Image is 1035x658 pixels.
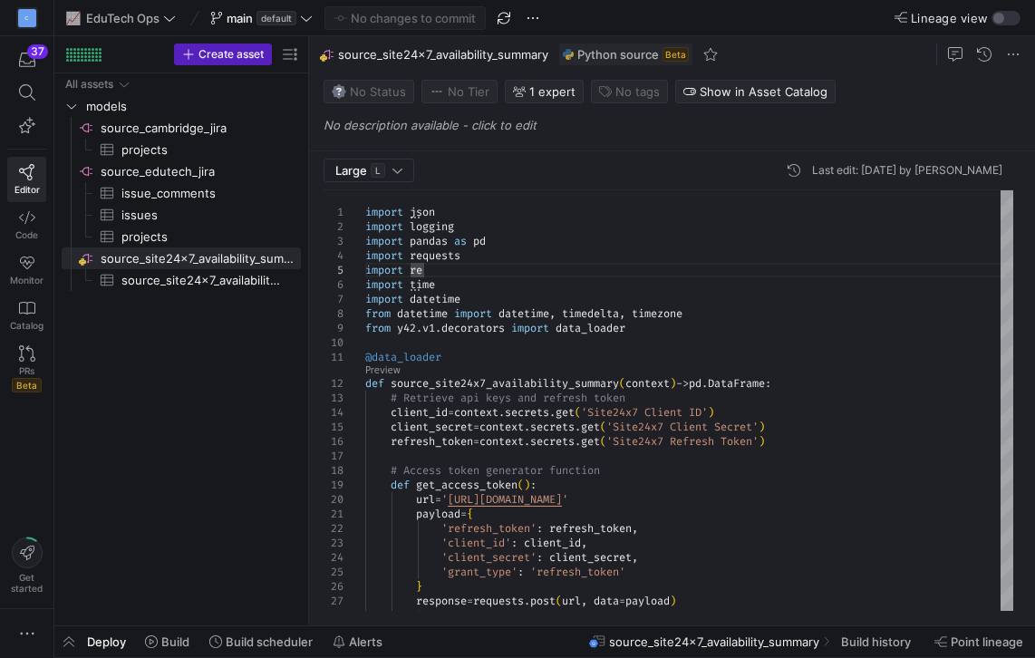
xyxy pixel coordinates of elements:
span: client_secret [549,550,632,565]
span: status_code [492,608,562,623]
div: 37 [27,44,48,59]
span: post [530,594,556,608]
span: Beta [12,378,42,392]
div: 13 [324,391,343,405]
span: # Retrieve api keys and refresh token [391,391,625,405]
span: , [549,306,556,321]
span: DataFrame [708,376,765,391]
span: ) [670,376,676,391]
span: , [632,521,638,536]
span: No Status [332,84,406,99]
a: source_site24x7_availability_summary​​​​​​​​​ [62,269,301,291]
span: timedelta [562,306,619,321]
span: . [575,420,581,434]
div: Press SPACE to select this row. [62,139,301,160]
span: 1 expert [529,84,576,99]
div: 3 [324,234,343,248]
div: Last edit: [DATE] by [PERSON_NAME] [812,164,1002,177]
span: json [410,205,435,219]
span: [URL][DOMAIN_NAME] [448,492,562,507]
span: source_edutech_jira​​​​​​​​ [101,161,298,182]
img: No tier [430,84,444,99]
span: url [416,492,435,507]
span: models [86,96,298,117]
div: 19 [324,478,343,492]
span: get [581,420,600,434]
span: def [391,478,410,492]
span: : [530,478,537,492]
span: from [365,321,391,335]
div: 15 [324,420,343,434]
div: 17 [324,449,343,463]
div: 2 [324,219,343,234]
div: 9 [324,321,343,335]
span: client_id [391,405,448,420]
span: pd [689,376,701,391]
span: requests [473,594,524,608]
p: No description available - click to edit [324,118,1028,132]
span: . [575,434,581,449]
button: 1 expert [505,80,584,103]
div: C [18,9,36,27]
a: Editor [7,157,46,202]
button: Alerts [324,626,391,657]
span: . [524,420,530,434]
span: = [473,420,479,434]
span: : [517,565,524,579]
span: datetime [397,306,448,321]
span: context [479,420,524,434]
div: All assets [65,78,113,91]
a: source_site24x7_availability_summary​​​​​​​​ [62,247,301,269]
span: Deploy [87,634,126,649]
span: = [448,405,454,420]
span: secrets [530,434,575,449]
span: . [549,405,556,420]
span: ) [759,434,765,449]
div: 12 [324,376,343,391]
a: issue_comments​​​​​​​​​ [62,182,301,204]
span: 'Site24x7 Client ID' [581,405,708,420]
div: 26 [324,579,343,594]
span: response [416,594,467,608]
span: re [410,263,422,277]
span: 'Site24x7 Refresh Token' [606,434,759,449]
span: 'refresh_token' [530,565,625,579]
span: Create asset [198,48,264,61]
a: Code [7,202,46,247]
span: client_secret [391,420,473,434]
div: 7 [324,292,343,306]
span: import [365,248,403,263]
span: get [581,434,600,449]
span: if [416,608,429,623]
span: == [562,608,575,623]
div: Press SPACE to select this row. [62,247,301,269]
span: @data_loader [365,350,441,364]
span: logging [410,219,454,234]
span: : [511,536,517,550]
span: import [365,234,403,248]
span: ) [670,594,676,608]
div: Press SPACE to select this row. [62,269,301,291]
span: Show in Asset Catalog [700,84,827,99]
span: = [619,594,625,608]
span: : [537,550,543,565]
button: maindefault [206,6,317,30]
div: 24 [324,550,343,565]
span: from [365,306,391,321]
span: import [365,219,403,234]
span: pd [473,234,486,248]
a: PRsBeta [7,338,46,400]
span: get [556,405,575,420]
button: No statusNo Status [324,80,414,103]
button: Build history [833,626,923,657]
span: timezone [632,306,682,321]
span: Build scheduler [226,634,313,649]
span: Beta [663,47,689,62]
a: Monitor [7,247,46,293]
span: . [701,376,708,391]
span: secrets [505,405,549,420]
span: secrets [530,420,575,434]
span: refresh_token [549,521,632,536]
span: , [581,594,587,608]
div: 28 [324,608,343,623]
